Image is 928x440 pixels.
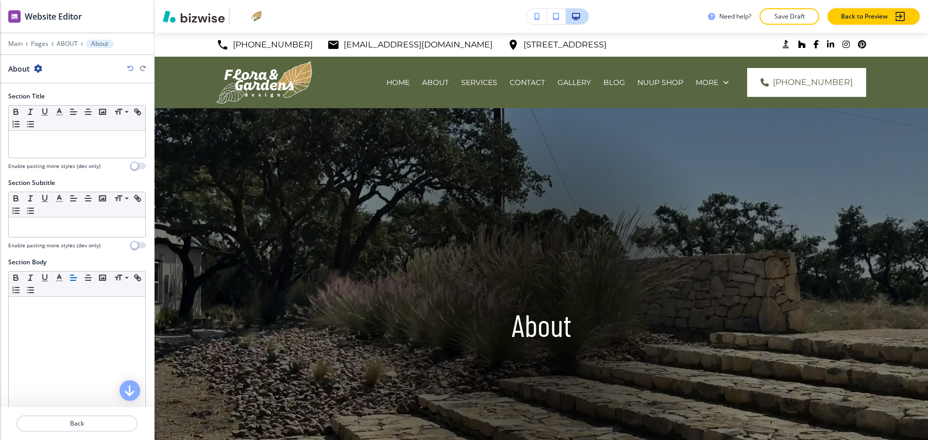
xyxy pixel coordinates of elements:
p: [EMAIL_ADDRESS][DOMAIN_NAME] [344,37,493,53]
button: Back [16,415,138,432]
p: NUUP SHOP [637,77,683,88]
a: [PHONE_NUMBER] [747,68,866,97]
h2: Section Body [8,258,46,267]
img: Flora & Gardens Design [216,60,312,104]
h2: Website Editor [25,10,82,23]
img: editor icon [8,10,21,23]
p: About [91,40,108,47]
p: More [696,77,718,88]
h4: Enable pasting more styles (dev only) [8,162,100,170]
p: Back to Preview [841,12,888,21]
p: [PHONE_NUMBER] [233,37,313,53]
p: Save Draft [773,12,806,21]
button: ABOUT [57,40,78,47]
p: Back [18,419,137,428]
p: CONTACT [510,77,545,88]
h2: Section Subtitle [8,178,55,188]
p: [STREET_ADDRESS] [524,37,606,53]
p: SERVICES [461,77,497,88]
a: [EMAIL_ADDRESS][DOMAIN_NAME] [327,37,493,53]
a: [PHONE_NUMBER] [216,37,313,53]
h2: Section Title [8,92,45,101]
a: [STREET_ADDRESS] [507,37,606,53]
p: About [275,307,807,343]
span: [PHONE_NUMBER] [773,76,853,89]
p: GALLERY [558,77,591,88]
h4: Enable pasting more styles (dev only) [8,242,100,249]
img: Your Logo [234,10,262,23]
button: Back to Preview [828,8,920,25]
h2: About [8,63,30,74]
button: Pages [31,40,48,47]
img: Bizwise Logo [163,10,225,23]
h3: Need help? [719,12,751,21]
button: Main [8,40,23,47]
button: Save Draft [760,8,819,25]
p: ABOUT [422,77,449,88]
p: HOME [386,77,410,88]
p: BLOG [603,77,625,88]
button: About [86,40,113,48]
